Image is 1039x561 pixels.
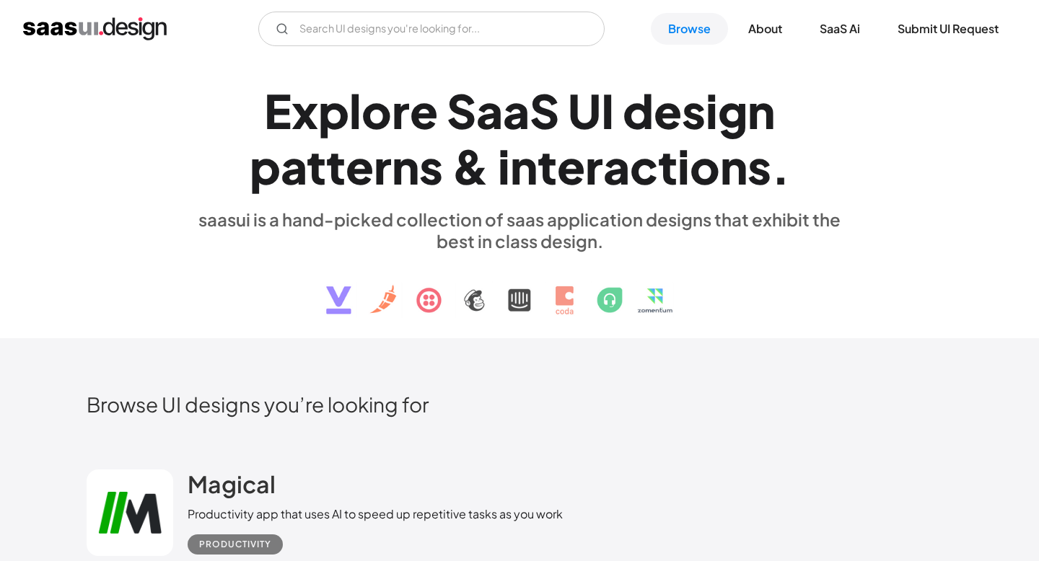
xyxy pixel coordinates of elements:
a: Submit UI Request [880,13,1016,45]
div: Productivity app that uses AI to speed up repetitive tasks as you work [188,505,563,523]
a: About [731,13,799,45]
input: Search UI designs you're looking for... [258,12,605,46]
h2: Magical [188,469,276,498]
h2: Browse UI designs you’re looking for [87,392,952,417]
a: SaaS Ai [802,13,877,45]
div: Productivity [199,536,271,553]
div: saasui is a hand-picked collection of saas application designs that exhibit the best in class des... [188,208,851,252]
a: Magical [188,469,276,505]
a: Browse [651,13,728,45]
img: text, icon, saas logo [301,252,738,327]
h1: Explore SaaS UI design patterns & interactions. [188,83,851,194]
